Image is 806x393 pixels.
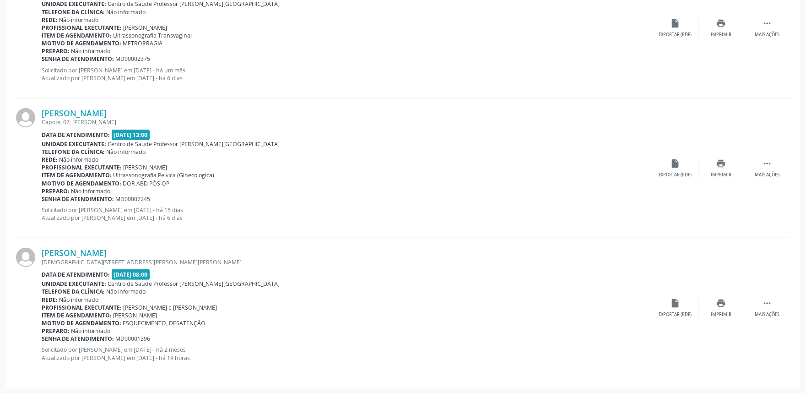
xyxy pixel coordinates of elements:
[123,180,170,187] span: DOR ABD PÓS OP
[71,327,111,335] span: Não informado
[114,311,157,319] span: [PERSON_NAME]
[124,24,168,32] span: [PERSON_NAME]
[42,8,105,16] b: Telefone da clínica:
[755,32,779,38] div: Mais ações
[60,16,99,24] span: Não informado
[659,32,692,38] div: Exportar (PDF)
[762,18,772,28] i: 
[42,180,121,187] b: Motivo de agendamento:
[114,32,192,39] span: Ultrassonografia Transvaginal
[42,327,70,335] b: Preparo:
[755,172,779,178] div: Mais ações
[112,130,150,140] span: [DATE] 13:00
[671,158,681,169] i: insert_drive_file
[112,269,150,280] span: [DATE] 08:00
[42,156,58,164] b: Rede:
[762,298,772,308] i: 
[42,118,653,126] div: Capote, 07, [PERSON_NAME]
[124,304,217,311] span: [PERSON_NAME] e [PERSON_NAME]
[42,280,106,288] b: Unidade executante:
[108,280,280,288] span: Centro de Saude Professor [PERSON_NAME][GEOGRAPHIC_DATA]
[116,335,151,343] span: MD00001396
[42,304,122,311] b: Profissional executante:
[116,55,151,63] span: MD00002375
[42,335,114,343] b: Senha de atendimento:
[711,172,731,178] div: Imprimir
[42,271,110,278] b: Data de atendimento:
[711,311,731,318] div: Imprimir
[71,47,111,55] span: Não informado
[42,319,121,327] b: Motivo de agendamento:
[42,140,106,148] b: Unidade executante:
[755,311,779,318] div: Mais ações
[114,171,215,179] span: Ultrassonografia Pelvica (Ginecologica)
[42,248,107,258] a: [PERSON_NAME]
[42,346,653,361] p: Solicitado por [PERSON_NAME] em [DATE] - há 2 meses Atualizado por [PERSON_NAME] em [DATE] - há 1...
[42,47,70,55] b: Preparo:
[711,32,731,38] div: Imprimir
[42,187,70,195] b: Preparo:
[42,66,653,82] p: Solicitado por [PERSON_NAME] em [DATE] - há um mês Atualizado por [PERSON_NAME] em [DATE] - há 6 ...
[716,298,726,308] i: print
[42,39,121,47] b: Motivo de agendamento:
[16,108,35,127] img: img
[107,8,146,16] span: Não informado
[659,172,692,178] div: Exportar (PDF)
[42,164,122,171] b: Profissional executante:
[762,158,772,169] i: 
[42,16,58,24] b: Rede:
[671,298,681,308] i: insert_drive_file
[107,148,146,156] span: Não informado
[42,32,112,39] b: Item de agendamento:
[716,158,726,169] i: print
[42,206,653,222] p: Solicitado por [PERSON_NAME] em [DATE] - há 15 dias Atualizado por [PERSON_NAME] em [DATE] - há 6...
[123,319,206,327] span: ESQUECIMENTO, DESATENÇÃO
[42,311,112,319] b: Item de agendamento:
[123,39,163,47] span: METRORRAGIA
[108,140,280,148] span: Centro de Saude Professor [PERSON_NAME][GEOGRAPHIC_DATA]
[42,24,122,32] b: Profissional executante:
[671,18,681,28] i: insert_drive_file
[16,248,35,267] img: img
[42,195,114,203] b: Senha de atendimento:
[60,156,99,164] span: Não informado
[42,55,114,63] b: Senha de atendimento:
[42,171,112,179] b: Item de agendamento:
[116,195,151,203] span: MD00007245
[42,296,58,304] b: Rede:
[71,187,111,195] span: Não informado
[659,311,692,318] div: Exportar (PDF)
[60,296,99,304] span: Não informado
[42,258,653,266] div: [DEMOGRAPHIC_DATA][STREET_ADDRESS][PERSON_NAME][PERSON_NAME]
[716,18,726,28] i: print
[124,164,168,171] span: [PERSON_NAME]
[42,131,110,139] b: Data de atendimento:
[42,108,107,118] a: [PERSON_NAME]
[42,288,105,295] b: Telefone da clínica:
[42,148,105,156] b: Telefone da clínica:
[107,288,146,295] span: Não informado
